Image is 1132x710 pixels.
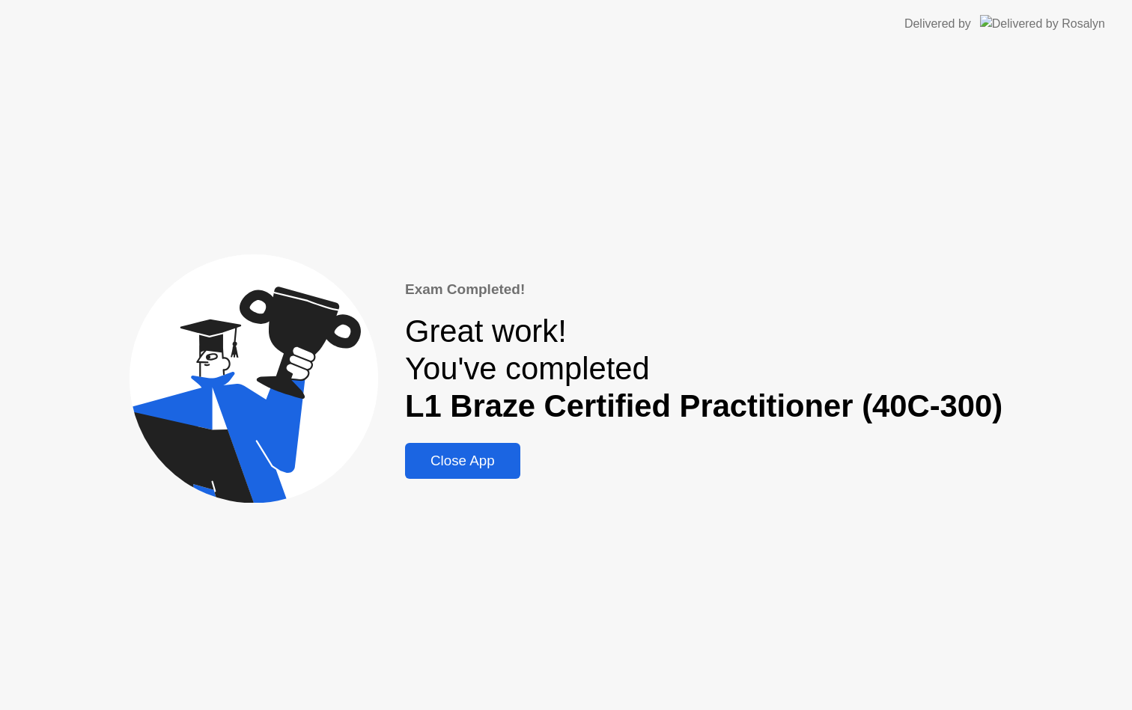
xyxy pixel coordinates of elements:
[980,15,1105,32] img: Delivered by Rosalyn
[405,443,520,479] button: Close App
[904,15,971,33] div: Delivered by
[405,279,1002,300] div: Exam Completed!
[410,453,516,469] div: Close App
[405,313,1002,425] div: Great work! You've completed
[405,388,1002,423] b: L1 Braze Certified Practitioner (40C-300)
